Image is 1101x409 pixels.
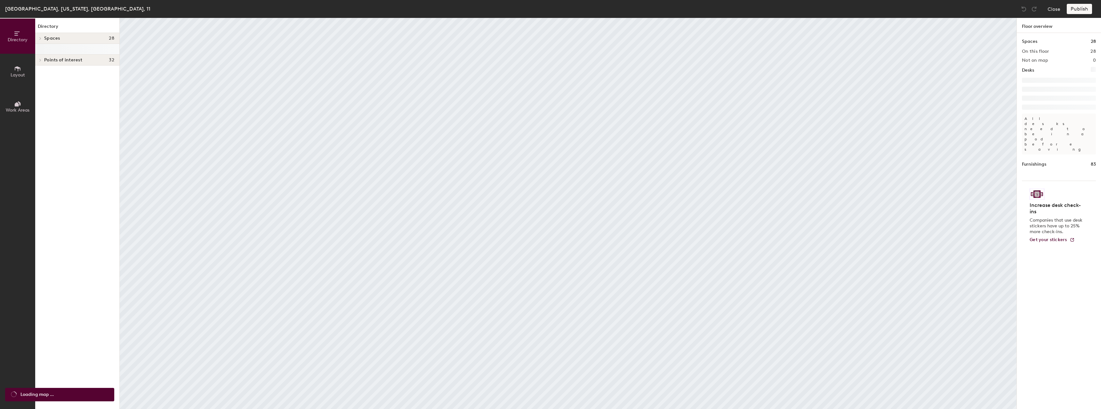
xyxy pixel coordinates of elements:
[6,107,29,113] span: Work Areas
[1030,189,1044,200] img: Sticker logo
[120,18,1017,409] canvas: Map
[1022,114,1096,154] p: All desks need to be in a pod before saving
[44,36,60,41] span: Spaces
[1030,237,1067,242] span: Get your stickers
[11,72,25,78] span: Layout
[1022,161,1046,168] h1: Furnishings
[1090,49,1096,54] h2: 28
[109,36,114,41] span: 28
[1031,6,1037,12] img: Redo
[1030,202,1084,215] h4: Increase desk check-ins
[1091,38,1096,45] h1: 28
[1091,161,1096,168] h1: 83
[1022,38,1037,45] h1: Spaces
[8,37,28,43] span: Directory
[1093,58,1096,63] h2: 0
[1017,18,1101,33] h1: Floor overview
[1030,217,1084,235] p: Companies that use desk stickers have up to 25% more check-ins.
[44,58,82,63] span: Points of interest
[5,5,150,13] div: [GEOGRAPHIC_DATA], [US_STATE], [GEOGRAPHIC_DATA], 11
[35,23,119,33] h1: Directory
[1021,6,1027,12] img: Undo
[1022,58,1048,63] h2: Not on map
[1048,4,1060,14] button: Close
[20,391,54,398] span: Loading map ...
[109,58,114,63] span: 32
[1030,237,1075,243] a: Get your stickers
[1022,67,1034,74] h1: Desks
[1022,49,1049,54] h2: On this floor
